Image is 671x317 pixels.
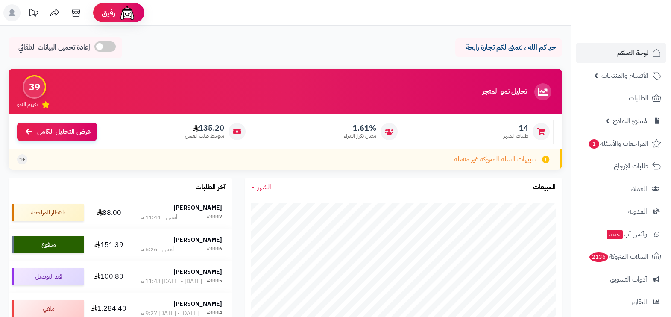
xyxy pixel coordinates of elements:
[173,203,222,212] strong: [PERSON_NAME]
[141,277,202,286] div: [DATE] - [DATE] 11:43 م
[185,123,224,133] span: 135.20
[87,229,131,261] td: 151.39
[23,4,44,23] a: تحديثات المنصة
[631,296,647,308] span: التقارير
[37,127,91,137] span: عرض التحليل الكامل
[613,115,647,127] span: مُنشئ النماذج
[344,123,376,133] span: 1.61%
[102,8,115,18] span: رفيق
[207,245,222,254] div: #1116
[576,269,666,290] a: أدوات التسويق
[18,43,90,53] span: إعادة تحميل البيانات التلقائي
[588,138,648,150] span: المراجعات والأسئلة
[504,132,528,140] span: طلبات الشهر
[87,261,131,293] td: 100.80
[576,247,666,267] a: السلات المتروكة2136
[617,47,648,59] span: لوحة التحكم
[589,139,599,149] span: 1
[613,24,663,42] img: logo-2.png
[576,88,666,109] a: الطلبات
[257,182,271,192] span: الشهر
[17,123,97,141] a: عرض التحليل الكامل
[576,179,666,199] a: العملاء
[12,236,84,253] div: مدفوع
[607,230,623,239] span: جديد
[207,213,222,222] div: #1117
[12,204,84,221] div: بانتظار المراجعة
[504,123,528,133] span: 14
[629,92,648,104] span: الطلبات
[576,201,666,222] a: المدونة
[628,205,647,217] span: المدونة
[141,213,177,222] div: أمس - 11:44 م
[533,184,556,191] h3: المبيعات
[19,156,25,163] span: +1
[87,197,131,229] td: 88.00
[610,273,647,285] span: أدوات التسويق
[462,43,556,53] p: حياكم الله ، نتمنى لكم تجارة رابحة
[17,101,38,108] span: تقييم النمو
[344,132,376,140] span: معدل تكرار الشراء
[614,160,648,172] span: طلبات الإرجاع
[576,224,666,244] a: وآتس آبجديد
[482,88,527,96] h3: تحليل نمو المتجر
[576,156,666,176] a: طلبات الإرجاع
[141,245,174,254] div: أمس - 6:26 م
[576,133,666,154] a: المراجعات والأسئلة1
[119,4,136,21] img: ai-face.png
[589,251,648,263] span: السلات المتروكة
[173,267,222,276] strong: [PERSON_NAME]
[173,235,222,244] strong: [PERSON_NAME]
[173,299,222,308] strong: [PERSON_NAME]
[454,155,536,164] span: تنبيهات السلة المتروكة غير مفعلة
[576,292,666,312] a: التقارير
[251,182,271,192] a: الشهر
[601,70,648,82] span: الأقسام والمنتجات
[196,184,226,191] h3: آخر الطلبات
[589,252,608,262] span: 2136
[12,268,84,285] div: قيد التوصيل
[606,228,647,240] span: وآتس آب
[207,277,222,286] div: #1115
[576,43,666,63] a: لوحة التحكم
[185,132,224,140] span: متوسط طلب العميل
[630,183,647,195] span: العملاء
